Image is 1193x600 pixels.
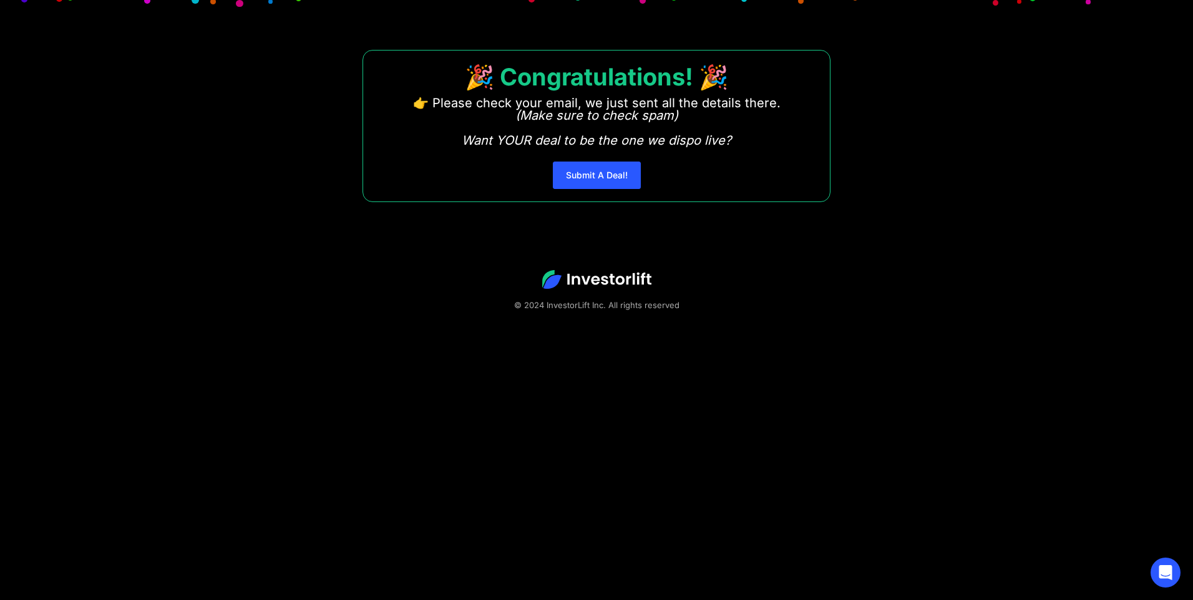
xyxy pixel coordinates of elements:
div: © 2024 InvestorLift Inc. All rights reserved [44,299,1149,311]
p: 👉 Please check your email, we just sent all the details there. ‍ [413,97,781,147]
a: Submit A Deal! [553,162,641,189]
strong: 🎉 Congratulations! 🎉 [465,62,728,91]
div: Open Intercom Messenger [1151,558,1181,588]
em: (Make sure to check spam) Want YOUR deal to be the one we dispo live? [462,108,731,148]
